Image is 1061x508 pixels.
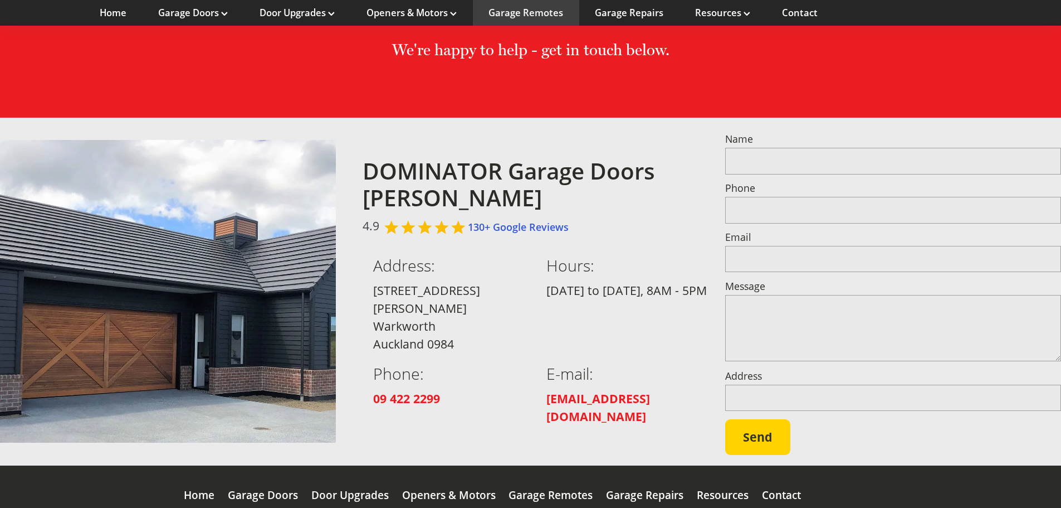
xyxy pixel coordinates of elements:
[725,371,1061,381] label: Address
[363,217,379,235] span: 4.9
[695,7,750,19] a: Resources
[595,7,663,19] a: Garage Repairs
[782,7,818,19] a: Contact
[488,7,563,19] a: Garage Remotes
[373,390,440,407] strong: 09 422 2299
[100,7,126,19] a: Home
[546,282,709,299] p: [DATE] to [DATE], 8AM - 5PM
[384,220,468,235] div: Rated 4.9 out of 5,
[468,220,569,234] a: 130+ Google Reviews
[373,364,536,390] h3: Phone:
[373,256,536,282] h3: Address:
[546,390,650,424] strong: [EMAIL_ADDRESS][DOMAIN_NAME]
[216,25,846,62] p: We're happy to help - get in touch below.
[546,391,650,424] a: [EMAIL_ADDRESS][DOMAIN_NAME]
[725,134,1061,144] label: Name
[725,419,790,455] button: Send
[158,7,228,19] a: Garage Doors
[260,7,335,19] a: Door Upgrades
[546,256,709,282] h3: Hours:
[363,158,698,212] h2: DOMINATOR Garage Doors [PERSON_NAME]
[373,391,440,407] a: 09 422 2299
[373,282,536,353] p: [STREET_ADDRESS][PERSON_NAME] Warkworth Auckland 0984
[725,233,1061,243] label: Email
[725,183,1061,193] label: Phone
[546,364,709,390] h3: E-mail:
[366,7,457,19] a: Openers & Motors
[725,282,1061,292] label: Message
